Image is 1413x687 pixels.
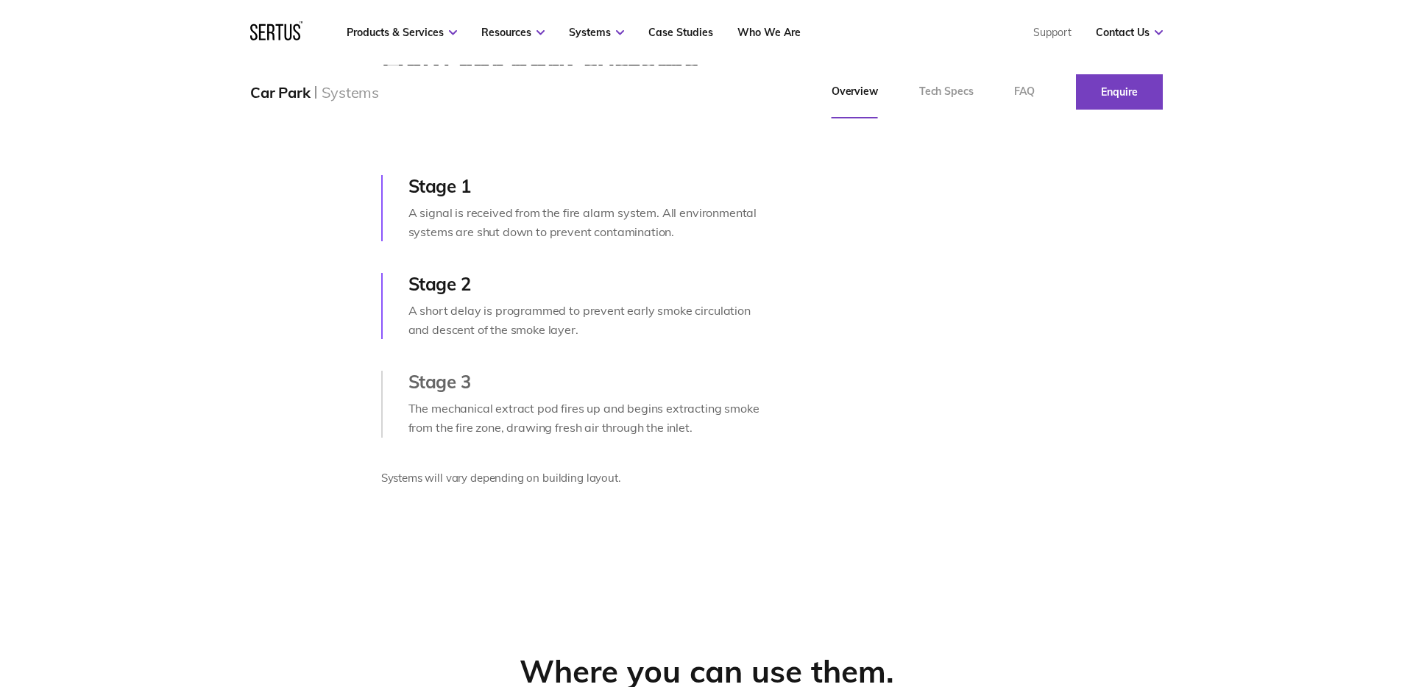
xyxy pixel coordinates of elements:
[899,65,994,118] a: Tech Specs
[1076,74,1163,110] a: Enquire
[737,26,801,39] a: Who We Are
[408,399,764,437] div: The mechanical extract pod fires up and begins extracting smoke from the fire zone, drawing fresh...
[481,26,545,39] a: Resources
[347,26,457,39] a: Products & Services
[1096,26,1163,39] a: Contact Us
[1033,26,1072,39] a: Support
[408,204,764,241] div: A signal is received from the fire alarm system. All environmental systems are shut down to preve...
[381,469,764,487] p: Systems will vary depending on building layout.
[322,83,379,102] div: Systems
[994,65,1055,118] a: FAQ
[408,302,764,339] div: A short delay is programmed to prevent early smoke circulation and descent of the smoke layer.
[408,371,764,393] div: Stage 3
[408,175,764,197] div: Stage 1
[408,273,764,295] div: Stage 2
[250,83,310,102] div: Car Park
[648,26,713,39] a: Case Studies
[569,26,624,39] a: Systems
